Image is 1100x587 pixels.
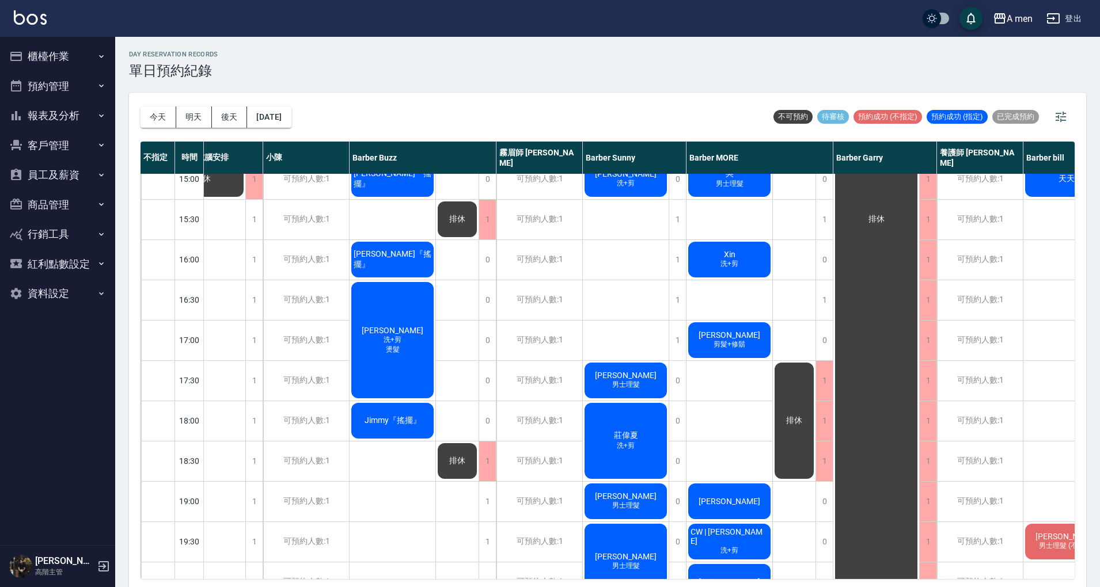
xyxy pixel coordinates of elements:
div: 1 [245,401,263,441]
div: 1 [245,441,263,481]
h5: [PERSON_NAME] [35,555,94,567]
span: [PERSON_NAME] [696,577,763,586]
div: 1 [815,361,833,401]
button: 登出 [1042,8,1086,29]
button: 櫃檯作業 [5,41,111,71]
div: 0 [815,482,833,521]
span: [PERSON_NAME] [1033,532,1099,541]
div: 0 [669,361,686,401]
span: 男士理髮 [714,179,746,189]
div: 可預約人數:1 [937,240,1023,280]
div: 0 [669,441,686,481]
div: 可預約人數:1 [263,482,349,521]
div: 可預約人數:1 [263,159,349,199]
div: Barber Sunny [583,142,686,174]
span: [PERSON_NAME] [593,371,659,380]
div: 19:30 [175,521,204,562]
span: 男士理髮 [610,380,642,390]
span: 剪髮+修鬍 [711,340,748,349]
h3: 單日預約紀錄 [129,63,218,79]
button: 今天 [141,106,176,128]
div: 0 [815,321,833,360]
span: 天天 [1056,174,1077,184]
button: 後天 [212,106,248,128]
button: 行銷工具 [5,219,111,249]
div: 1 [245,240,263,280]
div: 1 [669,200,686,239]
span: 洗+剪 [718,259,741,269]
img: Person [9,555,32,578]
span: Xin [722,250,738,259]
span: 洗+剪 [615,441,637,451]
div: 1 [245,482,263,521]
h2: day Reservation records [129,51,218,58]
div: 15:00 [175,159,204,199]
div: 0 [669,482,686,521]
button: 商品管理 [5,190,111,220]
div: 可預約人數:1 [937,482,1023,521]
div: 18:30 [175,441,204,481]
div: 可預約人數:1 [937,401,1023,441]
span: 洗+剪 [615,178,637,188]
div: 可預約人數:1 [937,441,1023,481]
div: 可預約人數:1 [496,482,582,521]
div: 19:00 [175,481,204,521]
div: 可預約人數:1 [937,522,1023,562]
span: [PERSON_NAME] [593,552,659,561]
span: 排休 [447,456,468,466]
div: 1 [669,240,686,280]
div: 可預約人數:1 [937,280,1023,320]
div: 1 [479,522,496,562]
div: 1 [669,280,686,320]
div: 可預約人數:1 [937,200,1023,239]
div: 可預約人數:1 [496,441,582,481]
div: 可預約人數:1 [263,441,349,481]
div: 1 [245,522,263,562]
div: 0 [815,159,833,199]
span: 排休 [866,214,887,224]
div: 1 [245,361,263,401]
button: save [959,7,983,30]
div: 可預約人數:1 [263,401,349,441]
div: 0 [479,159,496,199]
div: 1 [479,482,496,521]
div: 0 [479,321,496,360]
div: 18:00 [175,401,204,441]
div: 可預約人數:1 [263,361,349,401]
div: 0 [479,240,496,280]
div: Barber Garry [833,142,937,174]
button: 員工及薪資 [5,160,111,190]
div: 1 [919,522,936,562]
span: 莊偉夏 [612,430,640,441]
div: 時間 [175,142,204,174]
div: 養護師 [PERSON_NAME] [937,142,1023,174]
div: 可預約人數:1 [937,321,1023,360]
button: 報表及分析 [5,101,111,131]
button: [DATE] [247,106,291,128]
div: 1 [919,240,936,280]
div: 可預約人數:1 [496,240,582,280]
div: 1 [919,401,936,441]
div: 小陳 [263,142,350,174]
div: 1 [669,321,686,360]
div: 0 [815,240,833,280]
button: 資料設定 [5,279,111,308]
div: 1 [919,200,936,239]
div: 1 [479,441,496,481]
button: 紅利點數設定 [5,249,111,279]
div: 1 [919,441,936,481]
div: 可預約人數:1 [496,321,582,360]
div: 第一次來 電腦安排 [160,142,263,174]
span: [PERSON_NAME] [593,491,659,501]
img: Logo [14,10,47,25]
span: 已完成預約 [992,112,1039,122]
span: 排休 [447,214,468,224]
div: 17:00 [175,320,204,360]
div: 可預約人數:1 [263,522,349,562]
div: 可預約人數:1 [496,159,582,199]
div: A men [1007,12,1033,26]
span: 排休 [784,416,805,426]
div: 15:30 [175,199,204,239]
div: 0 [669,522,686,562]
span: [PERSON_NAME]『搖擺』 [351,169,434,189]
